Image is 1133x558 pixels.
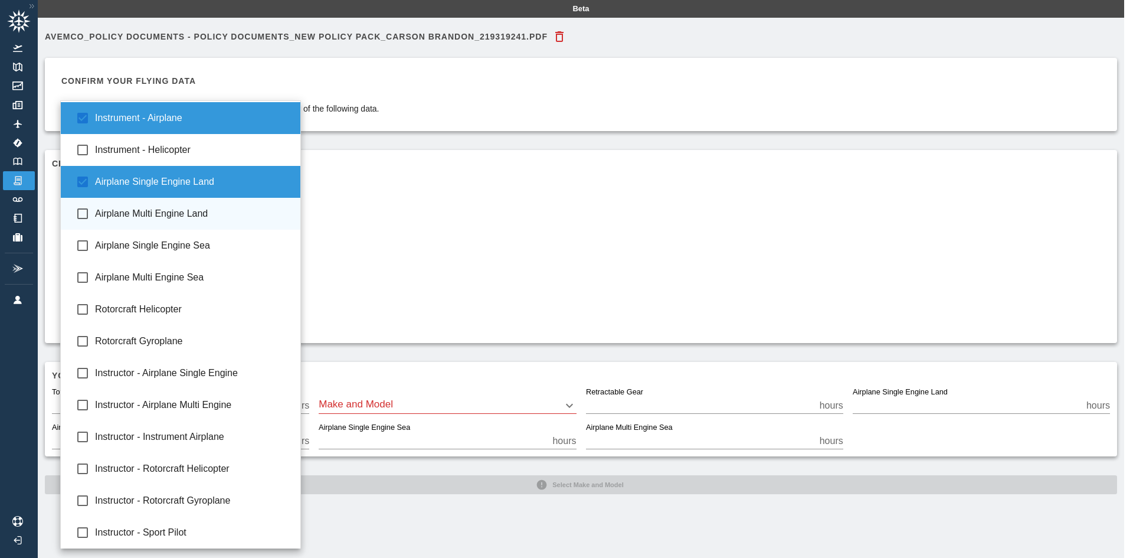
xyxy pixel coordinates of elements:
[95,494,291,508] span: Instructor - Rotorcraft Gyroplane
[95,366,291,380] span: Instructor - Airplane Single Engine
[95,207,291,221] span: Airplane Multi Engine Land
[95,398,291,412] span: Instructor - Airplane Multi Engine
[95,462,291,476] span: Instructor - Rotorcraft Helicopter
[95,143,291,157] span: Instrument - Helicopter
[95,239,291,253] span: Airplane Single Engine Sea
[95,111,291,125] span: Instrument - Airplane
[95,175,291,189] span: Airplane Single Engine Land
[95,302,291,316] span: Rotorcraft Helicopter
[95,526,291,540] span: Instructor - Sport Pilot
[95,430,291,444] span: Instructor - Instrument Airplane
[95,334,291,348] span: Rotorcraft Gyroplane
[95,270,291,285] span: Airplane Multi Engine Sea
